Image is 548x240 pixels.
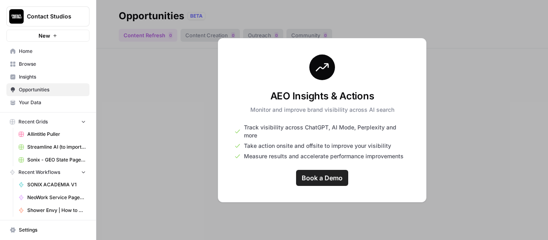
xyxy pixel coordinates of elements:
span: Opportunities [19,86,86,93]
span: Settings [19,226,86,234]
button: Workspace: Contact Studios [6,6,89,26]
button: New [6,30,89,42]
a: Settings [6,224,89,236]
span: Your Data [19,99,86,106]
span: Contact Studios [27,12,75,20]
p: Monitor and improve brand visibility across AI search [250,106,394,114]
span: Home [19,48,86,55]
span: Measure results and accelerate performance improvements [244,152,404,160]
a: Browse [6,58,89,71]
a: Insights [6,71,89,83]
a: Opportunities [6,83,89,96]
span: SONIX ACADEMIA V1 [27,181,86,188]
span: Insights [19,73,86,81]
h3: AEO Insights & Actions [250,90,394,103]
img: Contact Studios Logo [9,9,24,24]
a: Shower Envy | How to Wash [Variable] Hair [15,204,89,217]
button: Recent Grids [6,116,89,128]
span: Recent Grids [18,118,48,125]
a: Streamline AI (to import) - Streamline AI Import.csv [15,141,89,153]
a: Book a Demo [296,170,348,186]
span: NeoWork Service Pages v1 [27,194,86,201]
a: NeoWork Service Pages v1 [15,191,89,204]
span: Streamline AI (to import) - Streamline AI Import.csv [27,143,86,151]
span: Shower Envy | How to Wash [Variable] Hair [27,207,86,214]
a: SONIX ACADEMIA V1 [15,178,89,191]
span: Book a Demo [302,173,343,183]
a: Allintitle Puller [15,128,89,141]
span: Sonix - GEO State Pages Grid [27,156,86,163]
a: Home [6,45,89,58]
span: Take action onsite and offsite to improve your visibility [244,142,391,150]
span: Allintitle Puller [27,131,86,138]
span: Recent Workflows [18,169,60,176]
span: Track visibility across ChatGPT, AI Mode, Perplexity and more [244,123,410,139]
button: Recent Workflows [6,166,89,178]
a: Sonix - GEO State Pages Grid [15,153,89,166]
a: Your Data [6,96,89,109]
span: Browse [19,61,86,68]
span: New [39,32,50,40]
